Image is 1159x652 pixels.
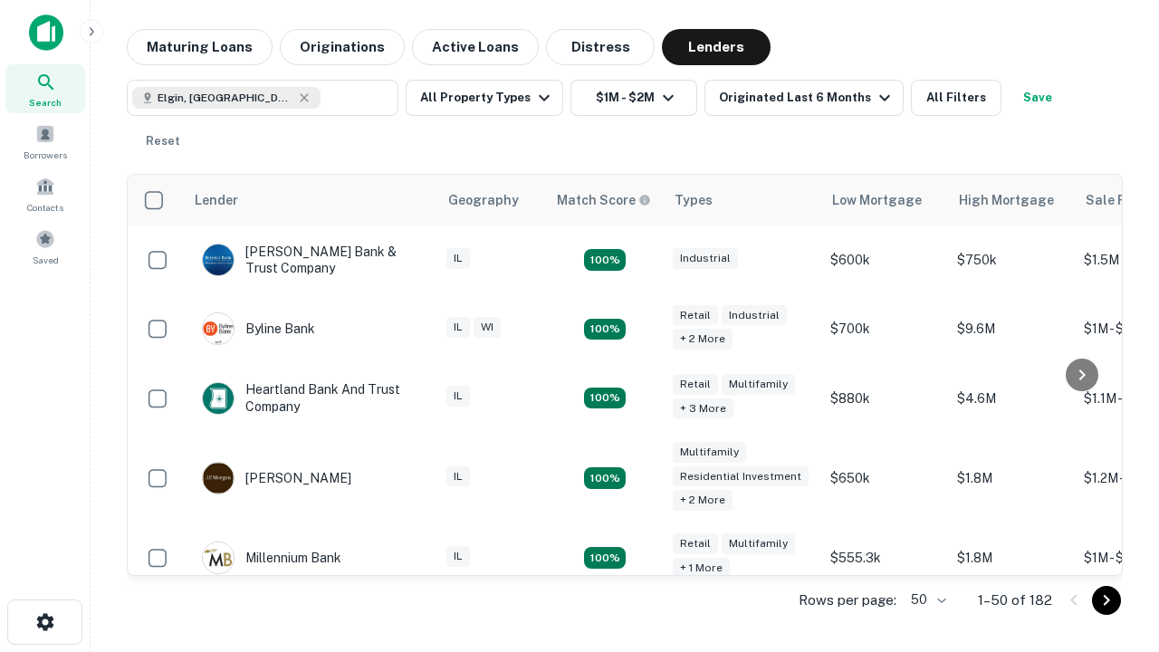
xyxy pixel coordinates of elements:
div: Matching Properties: 19, hasApolloMatch: undefined [584,388,626,409]
div: [PERSON_NAME] [202,462,351,494]
div: + 1 more [673,558,730,579]
td: $1.8M [948,433,1075,524]
button: Reset [134,123,192,159]
span: Contacts [27,200,63,215]
a: Borrowers [5,117,85,166]
div: Matching Properties: 25, hasApolloMatch: undefined [584,467,626,489]
button: Originations [280,29,405,65]
iframe: Chat Widget [1068,507,1159,594]
img: picture [203,244,234,275]
div: Originated Last 6 Months [719,87,896,109]
button: Active Loans [412,29,539,65]
img: picture [203,463,234,494]
div: Retail [673,533,718,554]
div: IL [446,466,470,487]
img: picture [203,542,234,573]
button: All Property Types [406,80,563,116]
div: Capitalize uses an advanced AI algorithm to match your search with the best lender. The match sco... [557,190,651,210]
th: High Mortgage [948,175,1075,225]
th: Geography [437,175,546,225]
span: Elgin, [GEOGRAPHIC_DATA], [GEOGRAPHIC_DATA] [158,90,293,106]
div: Multifamily [722,533,795,554]
th: Lender [184,175,437,225]
button: Lenders [662,29,771,65]
a: Search [5,64,85,113]
div: Byline Bank [202,312,315,345]
div: + 3 more [673,398,733,419]
td: $700k [821,294,948,363]
img: picture [203,313,234,344]
p: 1–50 of 182 [978,590,1052,611]
span: Search [29,95,62,110]
span: Borrowers [24,148,67,162]
div: High Mortgage [959,189,1054,211]
div: + 2 more [673,490,733,511]
div: Multifamily [673,442,746,463]
div: Multifamily [722,374,795,395]
div: 50 [904,587,949,613]
td: $9.6M [948,294,1075,363]
a: Contacts [5,169,85,218]
div: + 2 more [673,329,733,350]
div: Low Mortgage [832,189,922,211]
div: Retail [673,374,718,395]
td: $650k [821,433,948,524]
div: Industrial [722,305,787,326]
div: Lender [195,189,238,211]
th: Low Mortgage [821,175,948,225]
td: $4.6M [948,363,1075,432]
div: IL [446,248,470,269]
a: Saved [5,222,85,271]
button: All Filters [911,80,1001,116]
button: $1M - $2M [570,80,697,116]
img: picture [203,383,234,414]
td: $1.8M [948,523,1075,592]
div: IL [446,546,470,567]
td: $750k [948,225,1075,294]
h6: Match Score [557,190,647,210]
div: Matching Properties: 19, hasApolloMatch: undefined [584,319,626,340]
img: capitalize-icon.png [29,14,63,51]
button: Maturing Loans [127,29,273,65]
th: Capitalize uses an advanced AI algorithm to match your search with the best lender. The match sco... [546,175,664,225]
div: Residential Investment [673,466,809,487]
div: WI [474,317,501,338]
div: [PERSON_NAME] Bank & Trust Company [202,244,419,276]
div: Matching Properties: 16, hasApolloMatch: undefined [584,547,626,569]
td: $600k [821,225,948,294]
button: Originated Last 6 Months [704,80,904,116]
div: IL [446,317,470,338]
td: $555.3k [821,523,948,592]
p: Rows per page: [799,590,896,611]
div: IL [446,386,470,407]
button: Save your search to get updates of matches that match your search criteria. [1009,80,1067,116]
th: Types [664,175,821,225]
div: Retail [673,305,718,326]
div: Millennium Bank [202,542,341,574]
td: $880k [821,363,948,432]
button: Go to next page [1092,586,1121,615]
div: Types [675,189,713,211]
button: Distress [546,29,655,65]
div: Matching Properties: 28, hasApolloMatch: undefined [584,249,626,271]
div: Industrial [673,248,738,269]
div: Geography [448,189,519,211]
div: Heartland Bank And Trust Company [202,381,419,414]
span: Saved [33,253,59,267]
